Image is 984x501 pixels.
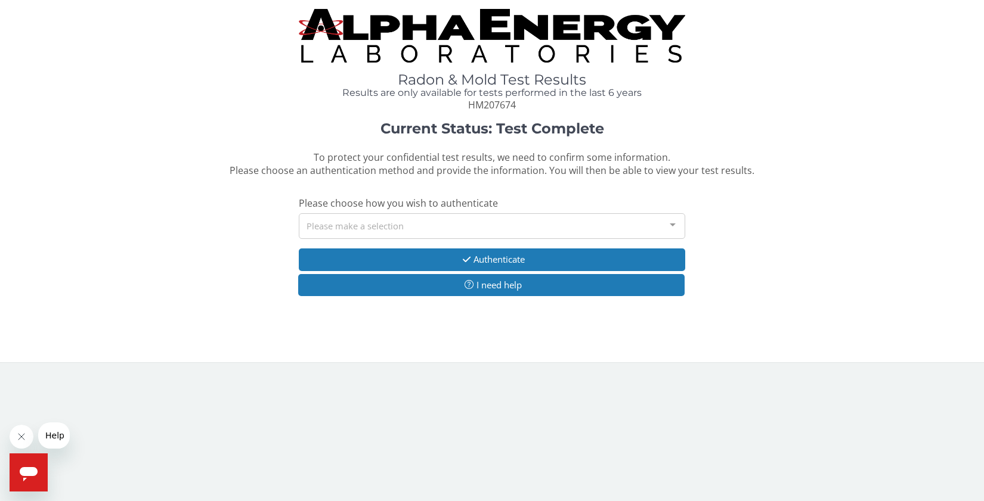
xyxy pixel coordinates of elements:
h1: Radon & Mold Test Results [299,72,685,88]
span: To protect your confidential test results, we need to confirm some information. Please choose an ... [230,151,754,178]
span: Please choose how you wish to authenticate [299,197,498,210]
span: HM207674 [468,98,516,111]
iframe: Button to launch messaging window [10,453,48,491]
h4: Results are only available for tests performed in the last 6 years [299,88,685,98]
button: Authenticate [299,248,685,270]
strong: Current Status: Test Complete [380,120,604,137]
button: I need help [298,274,685,296]
span: Please make a selection [307,219,404,232]
iframe: Message from company [38,422,70,449]
iframe: Close message [10,425,33,449]
img: TightCrop.jpg [299,9,685,63]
